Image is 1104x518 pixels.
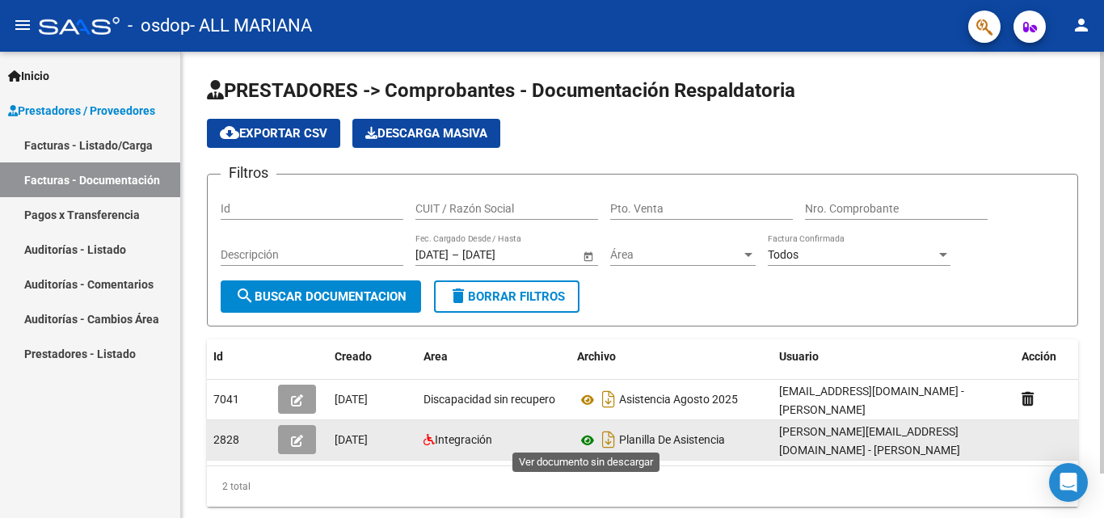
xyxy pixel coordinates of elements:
i: Descargar documento [598,386,619,412]
span: Area [423,350,448,363]
datatable-header-cell: Creado [328,339,417,374]
span: Id [213,350,223,363]
button: Exportar CSV [207,119,340,148]
mat-icon: delete [449,286,468,305]
mat-icon: person [1072,15,1091,35]
span: Archivo [577,350,616,363]
span: Todos [768,248,799,261]
app-download-masive: Descarga masiva de comprobantes (adjuntos) [352,119,500,148]
span: – [452,248,459,262]
input: Fecha fin [462,248,541,262]
span: 2828 [213,433,239,446]
span: Usuario [779,350,819,363]
span: [EMAIL_ADDRESS][DOMAIN_NAME] - [PERSON_NAME] [779,385,964,416]
datatable-header-cell: Archivo [571,339,773,374]
span: [PERSON_NAME][EMAIL_ADDRESS][DOMAIN_NAME] - [PERSON_NAME] [779,425,960,457]
datatable-header-cell: Usuario [773,339,1015,374]
span: - ALL MARIANA [190,8,312,44]
span: Planilla De Asistencia [619,434,725,447]
mat-icon: menu [13,15,32,35]
mat-icon: search [235,286,255,305]
span: [DATE] [335,433,368,446]
span: Área [610,248,741,262]
h3: Filtros [221,162,276,184]
button: Descarga Masiva [352,119,500,148]
span: Buscar Documentacion [235,289,407,304]
button: Borrar Filtros [434,280,579,313]
span: Borrar Filtros [449,289,565,304]
button: Buscar Documentacion [221,280,421,313]
span: [DATE] [335,393,368,406]
span: Prestadores / Proveedores [8,102,155,120]
span: Exportar CSV [220,126,327,141]
span: Acción [1022,350,1056,363]
mat-icon: cloud_download [220,123,239,142]
datatable-header-cell: Acción [1015,339,1096,374]
span: PRESTADORES -> Comprobantes - Documentación Respaldatoria [207,79,795,102]
span: Creado [335,350,372,363]
div: 2 total [207,466,1078,507]
span: Descarga Masiva [365,126,487,141]
span: Asistencia Agosto 2025 [619,394,738,406]
i: Descargar documento [598,427,619,453]
span: - osdop [128,8,190,44]
datatable-header-cell: Id [207,339,272,374]
button: Open calendar [579,247,596,264]
span: 7041 [213,393,239,406]
span: Inicio [8,67,49,85]
input: Fecha inicio [415,248,449,262]
datatable-header-cell: Area [417,339,571,374]
span: Discapacidad sin recupero [423,393,555,406]
span: Integración [435,433,492,446]
div: Open Intercom Messenger [1049,463,1088,502]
